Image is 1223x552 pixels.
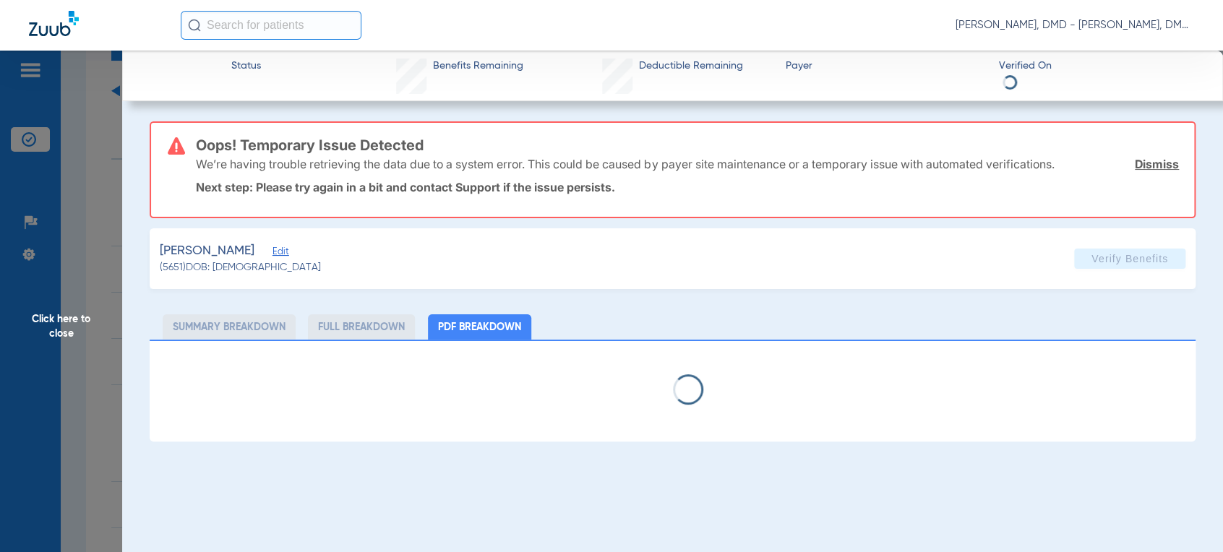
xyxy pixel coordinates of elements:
[196,138,1179,152] h3: Oops! Temporary Issue Detected
[956,18,1194,33] span: [PERSON_NAME], DMD - [PERSON_NAME], DMD
[29,11,79,36] img: Zuub Logo
[786,59,987,74] span: Payer
[168,137,185,155] img: error-icon
[1135,157,1179,171] a: Dismiss
[432,59,523,74] span: Benefits Remaining
[163,314,296,340] li: Summary Breakdown
[273,246,286,260] span: Edit
[160,260,321,275] span: (5651) DOB: [DEMOGRAPHIC_DATA]
[196,157,1054,171] p: We’re having trouble retrieving the data due to a system error. This could be caused by payer sit...
[181,11,361,40] input: Search for patients
[160,242,254,260] span: [PERSON_NAME]
[308,314,415,340] li: Full Breakdown
[428,314,531,340] li: PDF Breakdown
[231,59,261,74] span: Status
[188,19,201,32] img: Search Icon
[999,59,1200,74] span: Verified On
[1151,483,1223,552] iframe: Chat Widget
[196,180,1179,194] p: Next step: Please try again in a bit and contact Support if the issue persists.
[639,59,743,74] span: Deductible Remaining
